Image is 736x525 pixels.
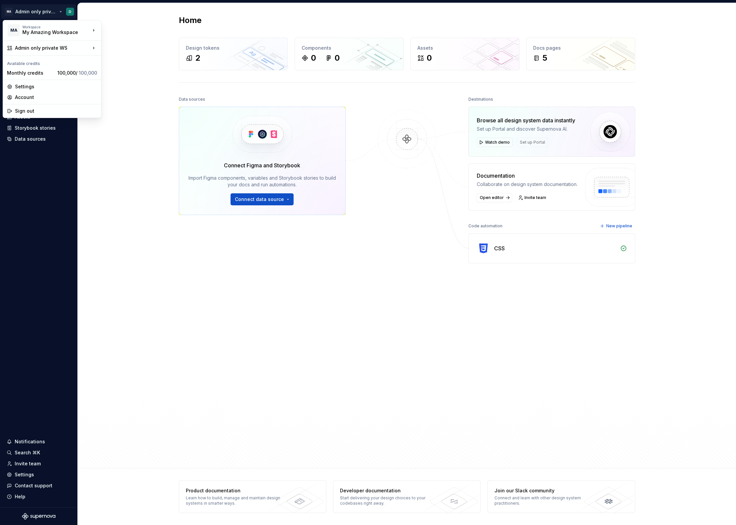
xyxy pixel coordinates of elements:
div: My Amazing Workspace [22,29,79,36]
div: MA [8,24,20,36]
div: Monthly credits [7,70,55,76]
div: Available credits [4,57,100,68]
div: Account [15,94,97,101]
div: Admin only private WS [15,45,90,51]
span: 100,000 [79,70,97,76]
span: 100,000 / [57,70,97,76]
div: Workspace [22,25,90,29]
div: Sign out [15,108,97,114]
div: Settings [15,83,97,90]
